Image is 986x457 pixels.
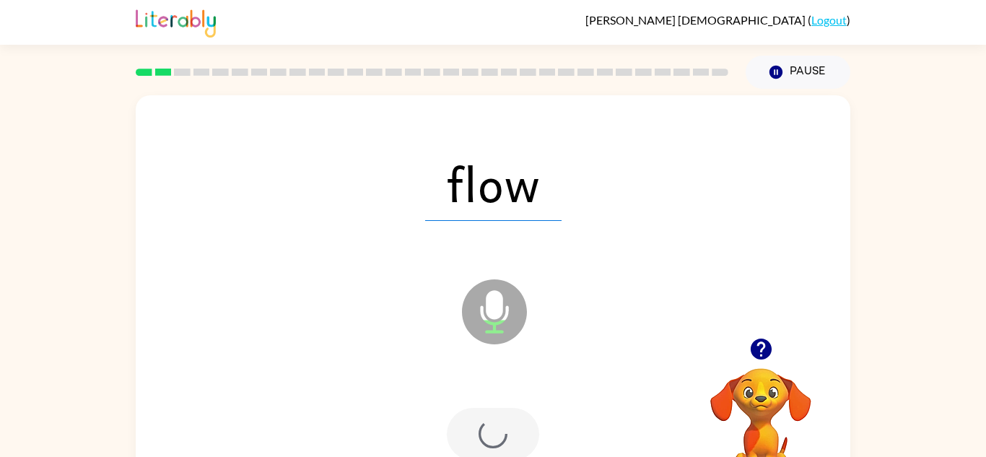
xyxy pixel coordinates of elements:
[136,6,216,38] img: Literably
[746,56,850,89] button: Pause
[585,13,850,27] div: ( )
[425,146,562,221] span: flow
[585,13,808,27] span: [PERSON_NAME] [DEMOGRAPHIC_DATA]
[811,13,847,27] a: Logout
